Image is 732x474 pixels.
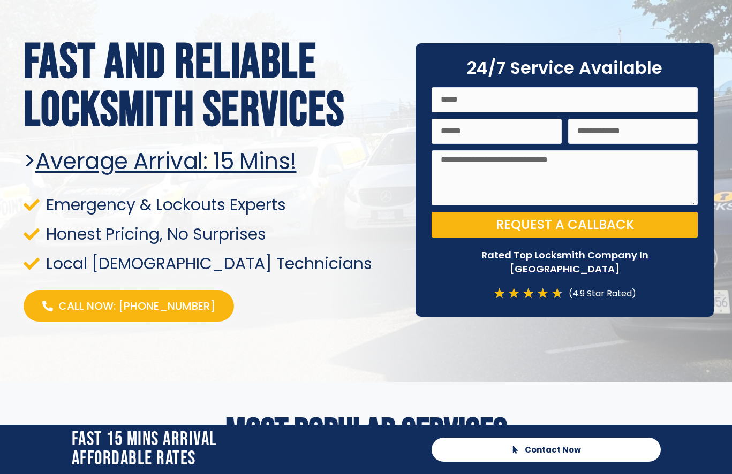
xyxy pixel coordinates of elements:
[508,286,520,301] i: ★
[43,197,286,212] span: Emergency & Lockouts Experts
[432,438,661,462] a: Contact Now
[522,286,534,301] i: ★
[35,146,297,177] u: Average arrival: 15 Mins!
[43,256,372,271] span: Local [DEMOGRAPHIC_DATA] Technicians
[24,290,234,322] a: Call Now: [PHONE_NUMBER]
[432,248,698,275] p: Rated Top Locksmith Company In [GEOGRAPHIC_DATA]
[43,227,266,241] span: Honest Pricing, No Surprises
[24,148,403,175] h2: >
[72,430,421,469] h2: Fast 15 Mins Arrival affordable rates
[525,446,581,454] span: Contact Now
[432,87,698,244] form: On Point Locksmith Victoria Form
[24,39,403,135] h1: Fast and reliable locksmith services
[496,218,634,231] span: Request a Callback
[24,414,709,452] h2: Most Popular Services
[493,286,505,301] i: ★
[432,59,698,77] h2: 24/7 Service Available
[493,286,563,301] div: 4.7/5
[563,286,636,301] div: (4.9 Star Rated)
[537,286,549,301] i: ★
[432,212,698,238] button: Request a Callback
[551,286,563,301] i: ★
[58,299,215,314] span: Call Now: [PHONE_NUMBER]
